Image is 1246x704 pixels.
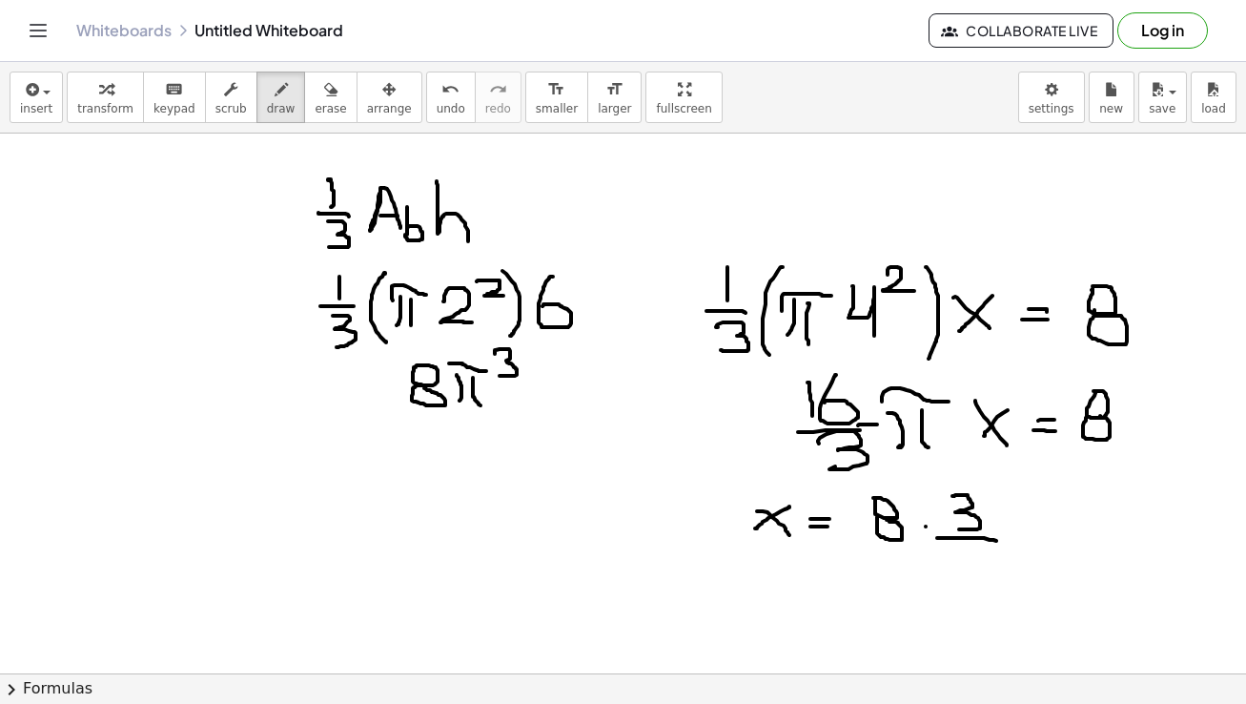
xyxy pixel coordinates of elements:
button: fullscreen [645,72,722,123]
i: keyboard [165,78,183,101]
span: larger [598,102,631,115]
span: scrub [215,102,247,115]
span: arrange [367,102,412,115]
button: load [1191,72,1236,123]
button: arrange [357,72,422,123]
span: redo [485,102,511,115]
i: format_size [605,78,623,101]
button: save [1138,72,1187,123]
button: format_sizesmaller [525,72,588,123]
span: save [1149,102,1175,115]
span: settings [1029,102,1074,115]
span: Collaborate Live [945,22,1097,39]
button: scrub [205,72,257,123]
button: keyboardkeypad [143,72,206,123]
i: undo [441,78,460,101]
button: new [1089,72,1134,123]
a: Whiteboards [76,21,172,40]
span: new [1099,102,1123,115]
span: smaller [536,102,578,115]
span: erase [315,102,346,115]
span: draw [267,102,296,115]
button: transform [67,72,144,123]
span: keypad [153,102,195,115]
button: Log in [1117,12,1208,49]
button: Toggle navigation [23,15,53,46]
i: redo [489,78,507,101]
span: insert [20,102,52,115]
button: Collaborate Live [929,13,1113,48]
button: erase [304,72,357,123]
span: transform [77,102,133,115]
button: redoredo [475,72,521,123]
i: format_size [547,78,565,101]
button: undoundo [426,72,476,123]
span: load [1201,102,1226,115]
button: draw [256,72,306,123]
span: undo [437,102,465,115]
button: settings [1018,72,1085,123]
button: insert [10,72,63,123]
button: format_sizelarger [587,72,642,123]
span: fullscreen [656,102,711,115]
